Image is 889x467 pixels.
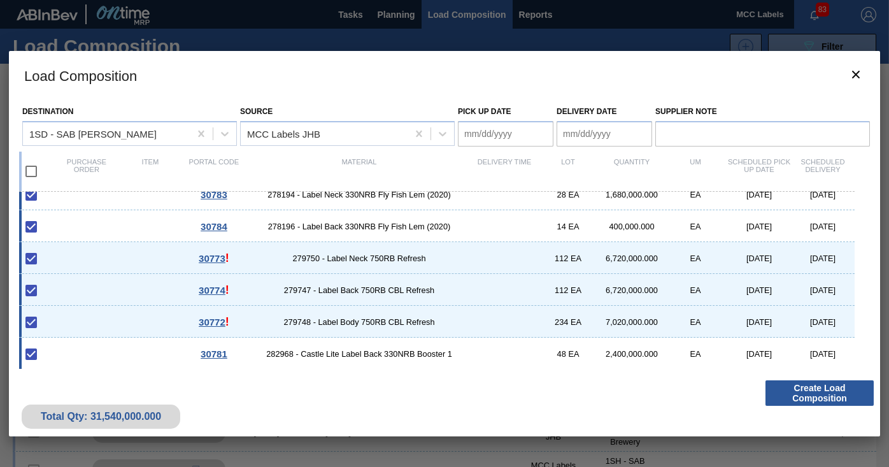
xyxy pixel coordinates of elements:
div: [DATE] [791,190,855,199]
div: Scheduled Pick up Date [727,158,791,185]
div: [DATE] [727,254,791,263]
div: [DATE] [727,349,791,359]
div: 112 EA [536,285,600,295]
div: [DATE] [727,317,791,327]
div: MCC Labels JHB [247,128,320,139]
h3: Load Composition [9,51,880,99]
div: [DATE] [791,349,855,359]
div: 48 EA [536,349,600,359]
div: Quantity [600,158,664,185]
div: [DATE] [791,254,855,263]
input: mm/dd/yyyy [458,121,553,147]
input: mm/dd/yyyy [557,121,652,147]
label: Destination [22,107,73,116]
label: Supplier Note [655,103,870,121]
span: 279748 - Label Body 750RB CBL Refresh [246,317,473,327]
div: EA [664,190,727,199]
div: [DATE] [791,222,855,231]
div: UM [664,158,727,185]
div: [DATE] [727,190,791,199]
span: 30784 [201,221,227,232]
span: ! [225,315,229,328]
div: Go to Order [182,221,246,232]
div: Total Qty: 31,540,000.000 [31,411,171,422]
div: EA [664,254,727,263]
span: 279750 - Label Neck 750RB Refresh [246,254,473,263]
div: 2,400,000.000 [600,349,664,359]
div: EA [664,349,727,359]
div: Purchase order [55,158,118,185]
div: [DATE] [727,222,791,231]
div: Material [246,158,473,185]
div: EA [664,222,727,231]
div: 7,020,000.000 [600,317,664,327]
div: 6,720,000.000 [600,254,664,263]
div: 1SD - SAB [PERSON_NAME] [29,128,157,139]
span: 30774 [199,285,225,296]
div: This Order is part of another Load Composition, Go to Order [182,252,246,265]
div: Lot [536,158,600,185]
div: 6,720,000.000 [600,285,664,295]
div: 14 EA [536,222,600,231]
div: 1,680,000.000 [600,190,664,199]
label: Source [240,107,273,116]
div: [DATE] [727,285,791,295]
span: ! [225,284,229,296]
div: 234 EA [536,317,600,327]
span: 30773 [199,253,225,264]
span: 30783 [201,189,227,200]
div: [DATE] [791,317,855,327]
div: EA [664,317,727,327]
div: 112 EA [536,254,600,263]
div: Item [118,158,182,185]
div: 28 EA [536,190,600,199]
div: This Order is part of another Load Composition, Go to Order [182,284,246,297]
div: 400,000.000 [600,222,664,231]
div: Scheduled Delivery [791,158,855,185]
span: ! [225,252,229,264]
div: Go to Order [182,189,246,200]
div: This Order is part of another Load Composition, Go to Order [182,315,246,329]
div: Delivery Time [473,158,536,185]
span: 30772 [199,317,225,327]
label: Delivery Date [557,107,616,116]
span: 279747 - Label Back 750RB CBL Refresh [246,285,473,295]
span: 278194 - Label Neck 330NRB Fly Fish Lem (2020) [246,190,473,199]
div: [DATE] [791,285,855,295]
div: Go to Order [182,348,246,359]
span: 278196 - Label Back 330NRB Fly Fish Lem (2020) [246,222,473,231]
div: Portal code [182,158,246,185]
span: 30781 [201,348,227,359]
button: Create Load Composition [765,380,874,406]
span: 282968 - Castle Lite Label Back 330NRB Booster 1 [246,349,473,359]
div: EA [664,285,727,295]
label: Pick up Date [458,107,511,116]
